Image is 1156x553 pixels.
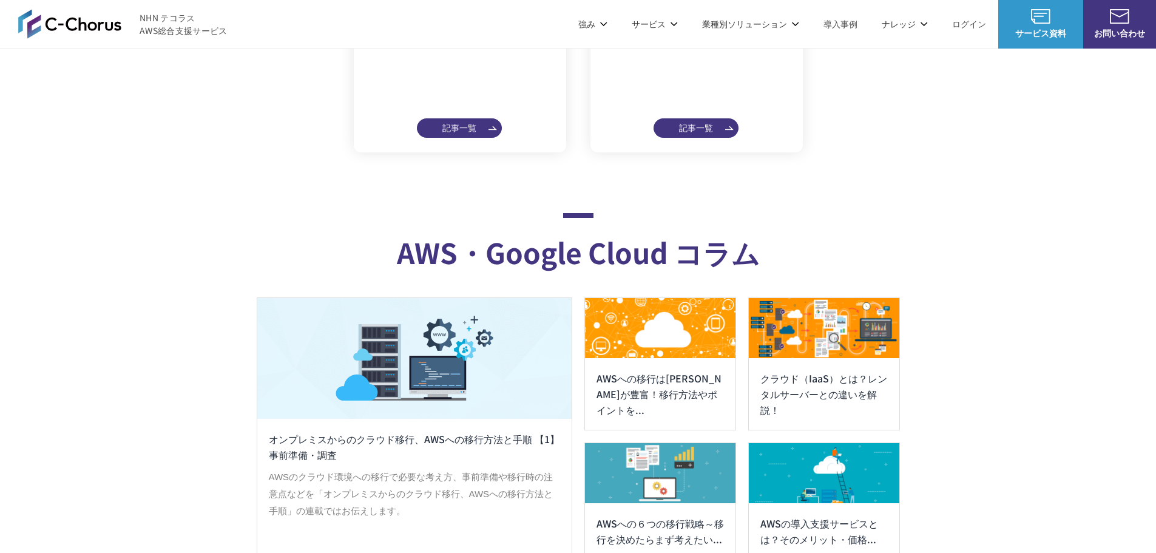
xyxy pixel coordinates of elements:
[584,297,736,430] a: AWSへの移行はメリットが豊富 AWSへの移行は[PERSON_NAME]が豊富！移行方法やポイントを...
[749,298,899,358] img: クラウド（IaaS）とは？レンタルサーバーとの違いを解説！
[952,18,986,30] a: ログイン
[257,213,900,273] h2: AWS・Google Cloud コラム
[654,121,739,134] span: 記事一覧
[760,370,888,418] h3: クラウド（IaaS）とは？レンタルサーバーとの違いを解説！
[760,515,888,547] h3: AWSの導入支援サービスとは？そのメリット・価格...
[585,443,735,503] img: AWSへの6つの移行戦略
[257,298,572,419] img: オンプレミスからのクラウド移行、AWSへの移行方法と手順
[269,431,560,463] h3: オンプレミスからのクラウド移行、AWSへの移行方法と手順 【1】事前準備・調査
[578,18,607,30] p: 強み
[18,9,228,38] a: AWS総合支援サービス C-Chorus NHN テコラスAWS総合支援サービス
[882,18,928,30] p: ナレッジ
[585,298,735,358] img: AWSへの移行はメリットが豊富
[597,515,724,547] h3: AWSへの６つの移行戦略～移行を決めたらまず考えたい...
[417,121,502,134] span: 記事一覧
[748,297,900,430] a: クラウド（IaaS）とは？レンタルサーバーとの違いを解説！ クラウド（IaaS）とは？レンタルサーバーとの違いを解説！
[1031,9,1050,24] img: AWS総合支援サービス C-Chorus サービス資料
[1110,9,1129,24] img: お問い合わせ
[823,18,857,30] a: 導入事例
[702,18,799,30] p: 業種別ソリューション
[1083,27,1156,39] span: お問い合わせ
[632,18,678,30] p: サービス
[998,27,1083,39] span: サービス資料
[749,443,899,503] img: AWSの導入支援サービスとは？
[18,9,121,38] img: AWS総合支援サービス C-Chorus
[269,469,560,520] p: AWSのクラウド環境への移行で必要な考え方、事前準備や移行時の注意点などを「オンプレミスからのクラウド移行、AWSへの移行方法と手順」の連載ではお伝えします。
[597,370,724,418] h3: AWSへの移行は[PERSON_NAME]が豊富！移行方法やポイントを...
[590,9,803,152] a: 記事一覧
[354,9,566,152] a: 記事一覧
[140,12,228,37] span: NHN テコラス AWS総合支援サービス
